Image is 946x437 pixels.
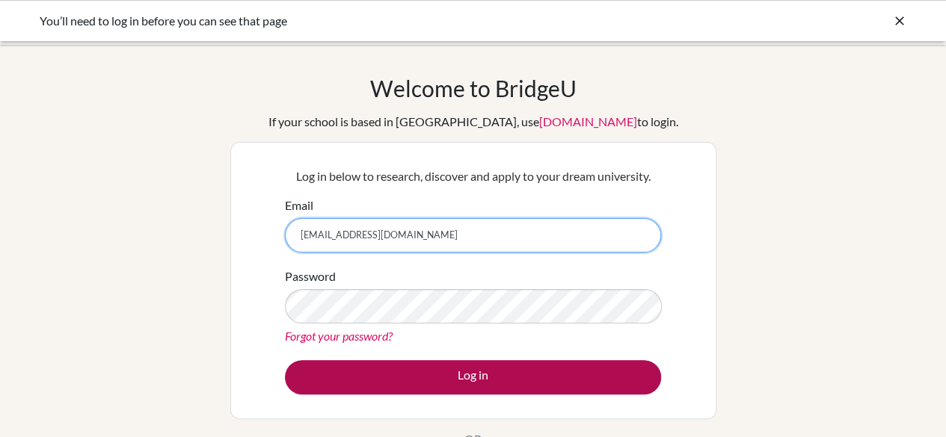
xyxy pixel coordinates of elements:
div: You’ll need to log in before you can see that page [40,12,683,30]
label: Email [285,196,313,214]
a: Forgot your password? [285,329,393,343]
div: If your school is based in [GEOGRAPHIC_DATA], use to login. [268,113,678,131]
h1: Welcome to BridgeU [370,75,577,102]
button: Log in [285,360,661,394]
p: Log in below to research, discover and apply to your dream university. [285,167,661,185]
label: Password [285,267,336,285]
a: [DOMAIN_NAME] [539,114,637,128]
